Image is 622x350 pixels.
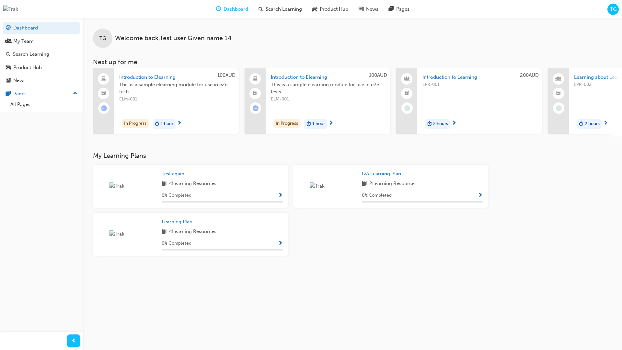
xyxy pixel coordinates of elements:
[101,75,106,83] span: laptop-icon
[312,120,325,128] span: 1 hour
[3,88,80,100] button: Pages
[162,171,184,177] span: Test again
[556,75,561,83] span: people-icon
[556,105,562,111] span: learningRecordVerb_NONE-icon
[266,6,302,13] span: Search Learning
[161,120,173,128] span: 1 hour
[101,89,106,98] span: booktick-icon
[3,75,80,87] a: News
[93,152,488,159] h3: My Learning Plans
[396,68,542,134] a: 200AUDIntroduction to LearningLPR-001duration-icon2 hours
[93,68,239,134] a: 100AUDIntroduction to ElearningThis is a sample elearning module for use in e2e testsELM-001In Pr...
[278,192,283,200] button: Show Progress
[271,74,385,81] span: Introduction to Elearning
[3,21,80,88] button: DashboardMy TeamSearch LearningProduct HubNews
[162,192,191,199] span: 0 % Completed
[109,230,145,238] img: Trak
[585,120,600,128] span: 2 hours
[155,120,159,128] span: duration-icon
[217,72,236,78] span: 100AUD
[101,105,107,111] span: learningRecordVerb_ATTEMPT-icon
[433,120,448,128] span: 2 hours
[478,193,483,199] span: Show Progress
[579,120,583,128] span: duration-icon
[278,193,283,199] span: Show Progress
[478,192,483,200] button: Show Progress
[109,182,145,190] img: Trak
[177,121,182,126] span: next-icon
[162,170,187,178] a: Test again
[6,39,11,44] span: people-icon
[384,3,415,16] a: pages-iconPages
[422,74,537,81] span: Introduction to Learning
[278,239,283,248] button: Show Progress
[6,78,11,84] span: news-icon
[369,180,417,188] span: 2 Learning Resources
[362,180,367,188] span: book-icon
[369,72,387,78] span: 100AUD
[273,119,300,128] div: In Progress
[119,74,234,81] span: Introduction to Elearning
[396,6,409,13] span: Pages
[405,75,409,83] span: people-icon
[245,68,390,134] a: 100AUDIntroduction to ElearningThis is a sample elearning module for use in e2e testsELM-001In Pr...
[362,192,392,199] span: 0 % Completed
[169,228,216,236] span: 4 Learning Resources
[556,89,561,98] span: booktick-icon
[3,35,80,47] a: My Team
[253,3,307,16] a: search-iconSearch Learning
[115,35,232,42] span: Welcome back , Test user Given name 14
[13,90,27,98] div: Pages
[211,3,253,16] a: guage-iconDashboard
[359,5,363,13] span: news-icon
[362,171,401,177] span: QA Learning Plan
[362,170,404,178] a: QA Learning Plan
[520,72,539,78] span: 200AUD
[71,337,76,345] span: prev-icon
[404,105,410,111] span: learningRecordVerb_NONE-icon
[320,6,348,13] span: Product Hub
[607,4,619,15] button: TG
[307,3,353,16] a: car-iconProduct Hub
[73,89,77,98] span: up-icon
[259,5,263,13] span: search-icon
[162,180,167,188] span: book-icon
[253,75,258,83] span: laptop-icon
[422,81,537,88] span: LPR-001
[3,6,18,13] img: Trak
[310,182,345,190] img: Trak
[13,77,26,84] div: News
[162,219,196,225] span: Learning Plan 1
[99,35,106,42] span: TG
[3,48,80,60] a: Search Learning
[13,51,49,58] div: Search Learning
[271,96,385,103] span: ELM-001
[162,218,199,226] a: Learning Plan 1
[427,120,432,128] span: duration-icon
[353,3,384,16] a: news-iconNews
[405,89,409,98] span: booktick-icon
[253,105,259,111] span: learningRecordVerb_ATTEMPT-icon
[3,62,80,74] a: Product Hub
[312,5,317,13] span: car-icon
[216,5,221,13] span: guage-icon
[162,228,167,236] span: book-icon
[119,96,234,103] span: ELM-001
[224,6,248,13] span: Dashboard
[83,58,622,66] h3: Next up for me
[6,25,11,31] span: guage-icon
[328,121,333,126] span: next-icon
[122,119,149,128] div: In Progress
[253,89,258,98] span: booktick-icon
[306,120,311,128] span: duration-icon
[6,65,11,71] span: car-icon
[169,180,216,188] span: 4 Learning Resources
[3,22,80,34] a: Dashboard
[271,81,385,96] span: This is a sample elearning module for use in e2e tests
[603,121,608,126] span: next-icon
[13,64,42,71] div: Product Hub
[6,52,10,57] span: search-icon
[13,38,34,45] div: My Team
